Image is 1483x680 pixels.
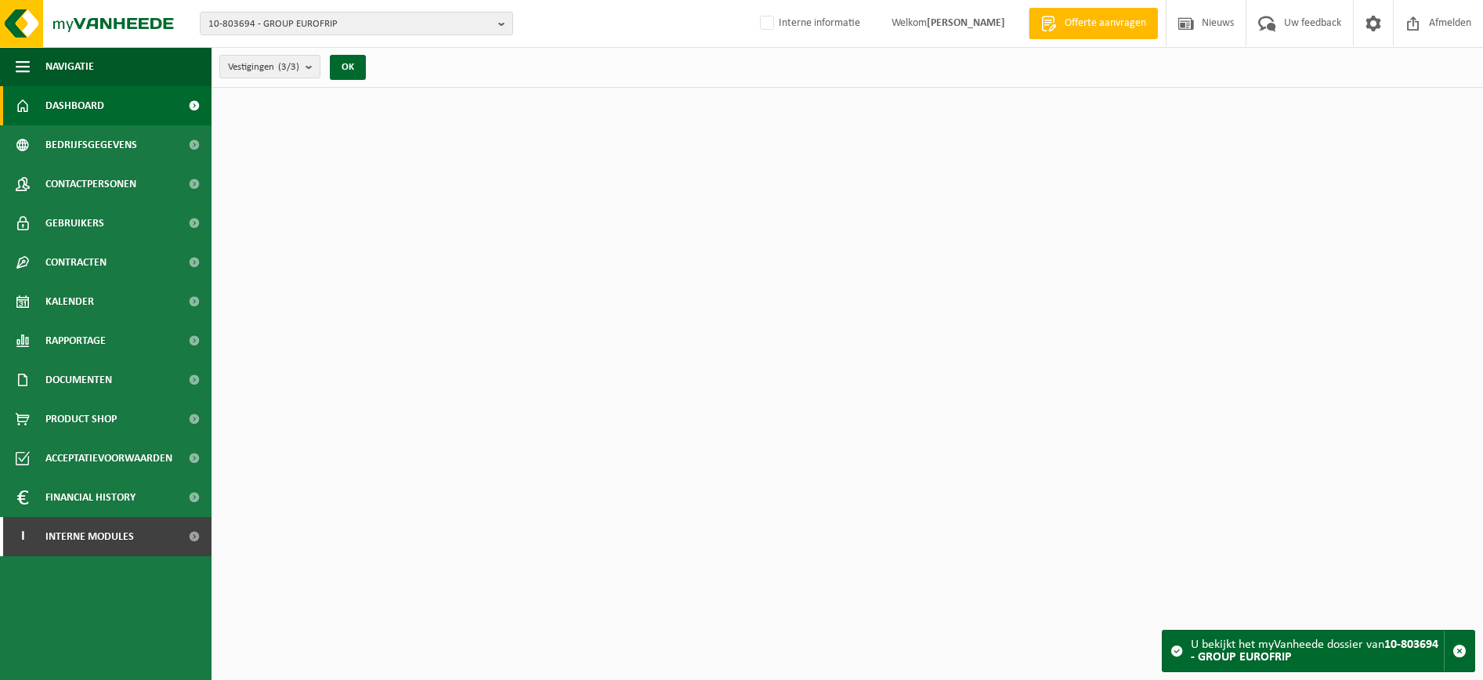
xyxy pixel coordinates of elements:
[45,478,136,517] span: Financial History
[757,12,860,35] label: Interne informatie
[1061,16,1150,31] span: Offerte aanvragen
[200,12,513,35] button: 10-803694 - GROUP EUROFRIP
[45,400,117,439] span: Product Shop
[16,517,30,556] span: I
[1191,638,1438,664] strong: 10-803694 - GROUP EUROFRIP
[45,439,172,478] span: Acceptatievoorwaarden
[45,517,134,556] span: Interne modules
[208,13,492,36] span: 10-803694 - GROUP EUROFRIP
[45,282,94,321] span: Kalender
[45,86,104,125] span: Dashboard
[45,321,106,360] span: Rapportage
[45,47,94,86] span: Navigatie
[45,360,112,400] span: Documenten
[45,243,107,282] span: Contracten
[228,56,299,79] span: Vestigingen
[927,17,1005,29] strong: [PERSON_NAME]
[330,55,366,80] button: OK
[278,62,299,72] count: (3/3)
[45,204,104,243] span: Gebruikers
[1029,8,1158,39] a: Offerte aanvragen
[45,125,137,165] span: Bedrijfsgegevens
[1191,631,1444,671] div: U bekijkt het myVanheede dossier van
[219,55,320,78] button: Vestigingen(3/3)
[45,165,136,204] span: Contactpersonen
